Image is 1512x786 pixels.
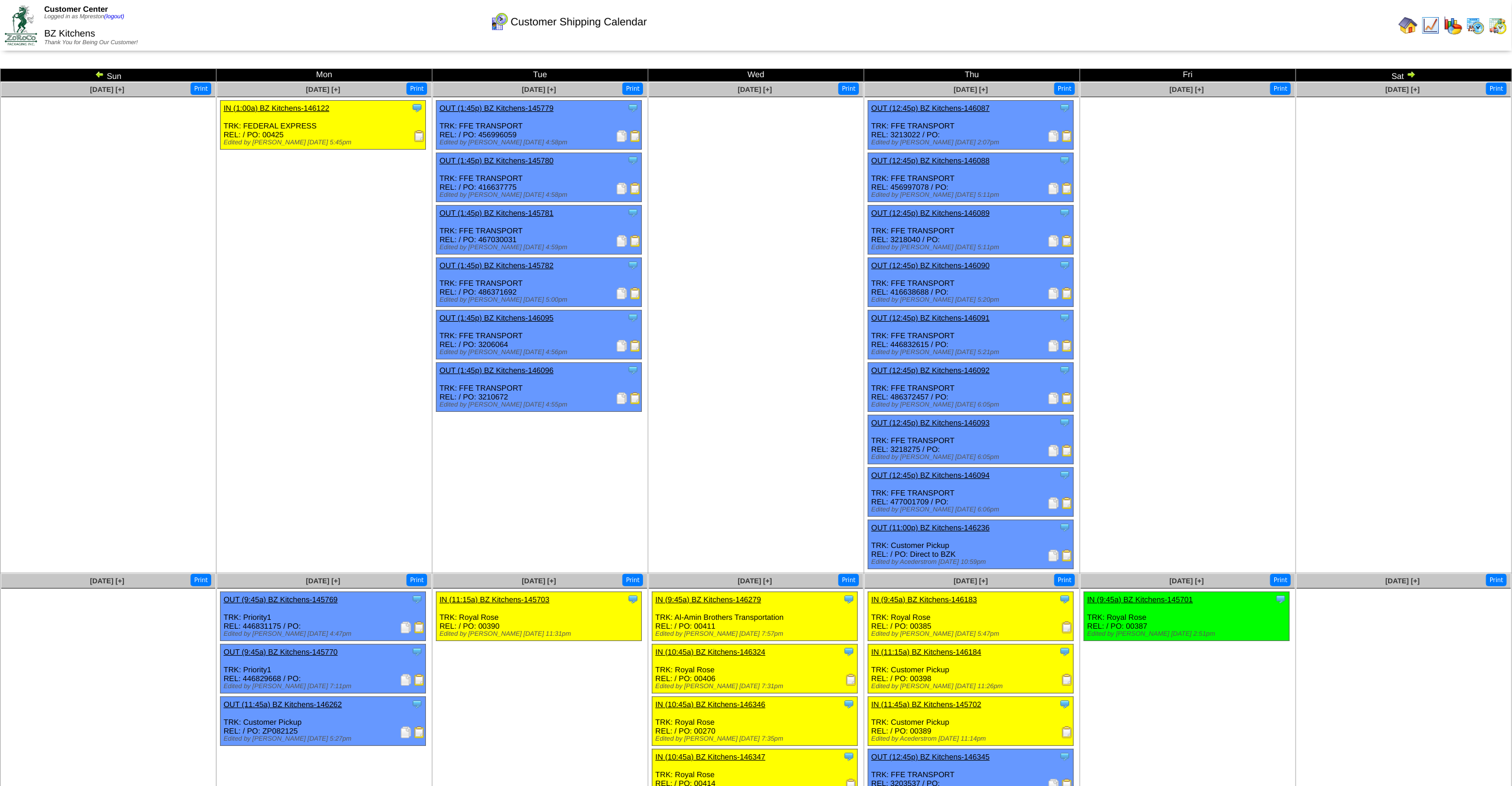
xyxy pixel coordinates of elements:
span: [DATE] [+] [522,577,556,585]
button: Print [622,82,643,95]
img: Tooltip [1059,593,1071,605]
img: Receiving Document [1061,726,1073,738]
img: Tooltip [627,259,639,271]
img: Bill of Lading [629,392,641,404]
img: Bill of Lading [629,235,641,247]
button: Print [1486,82,1507,95]
img: Tooltip [627,312,639,323]
span: [DATE] [+] [90,577,124,585]
div: Edited by [PERSON_NAME] [DATE] 5:21pm [871,349,1073,356]
div: Edited by Acederstrom [DATE] 11:14pm [871,735,1073,742]
a: OUT (12:45p) BZ Kitchens-146094 [871,471,990,480]
img: Bill of Lading [1061,340,1073,352]
img: home.gif [1399,16,1418,35]
a: [DATE] [+] [1386,577,1420,585]
a: IN (9:45a) BZ Kitchens-146279 [655,595,761,604]
a: OUT (11:00p) BZ Kitchens-146236 [871,523,990,532]
img: Packing Slip [616,235,628,247]
img: Tooltip [1059,751,1071,762]
div: TRK: Customer Pickup REL: / PO: Direct to BZK [868,520,1074,569]
img: ZoRoCo_Logo(Green%26Foil)%20jpg.webp [5,5,37,45]
a: OUT (1:45p) BZ Kitchens-145782 [440,261,553,270]
a: OUT (1:45p) BZ Kitchens-146096 [440,366,553,375]
button: Print [191,574,211,586]
div: Edited by [PERSON_NAME] [DATE] 4:58pm [440,191,641,199]
div: Edited by [PERSON_NAME] [DATE] 5:47pm [871,630,1073,638]
img: Tooltip [1059,417,1071,428]
div: TRK: Al-Amin Brothers Transportation REL: / PO: 00411 [652,592,858,641]
img: Packing Slip [1048,130,1060,142]
div: TRK: FFE TRANSPORT REL: 486372457 / PO: [868,363,1074,412]
div: Edited by [PERSON_NAME] [DATE] 4:55pm [440,401,641,408]
td: Sun [1,69,217,82]
span: [DATE] [+] [90,85,124,94]
button: Print [1270,82,1291,95]
div: TRK: Royal Rose REL: / PO: 00385 [868,592,1074,641]
img: Packing Slip [1048,445,1060,457]
img: Bill of Lading [1061,183,1073,194]
div: Edited by [PERSON_NAME] [DATE] 6:05pm [871,454,1073,461]
img: calendarprod.gif [1466,16,1485,35]
div: TRK: FFE TRANSPORT REL: / PO: 416637775 [437,153,642,202]
div: TRK: Royal Rose REL: / PO: 00390 [437,592,642,641]
a: [DATE] [+] [738,577,772,585]
div: Edited by [PERSON_NAME] [DATE] 11:26pm [871,683,1073,690]
a: [DATE] [+] [954,85,988,94]
img: Bill of Lading [1061,130,1073,142]
button: Print [406,574,427,586]
a: OUT (9:45a) BZ Kitchens-145769 [224,595,337,604]
img: Tooltip [1275,593,1287,605]
a: [DATE] [+] [738,85,772,94]
img: Packing Slip [616,288,628,299]
div: TRK: FFE TRANSPORT REL: 446832615 / PO: [868,311,1074,359]
div: Edited by [PERSON_NAME] [DATE] 5:20pm [871,296,1073,303]
a: [DATE] [+] [1170,85,1204,94]
img: Tooltip [1059,312,1071,323]
img: line_graph.gif [1421,16,1440,35]
div: Edited by [PERSON_NAME] [DATE] 5:11pm [871,244,1073,251]
div: TRK: Priority1 REL: 446831175 / PO: [221,592,426,641]
img: Bill of Lading [629,340,641,352]
div: TRK: Customer Pickup REL: / PO: ZP082125 [221,697,426,746]
div: Edited by [PERSON_NAME] [DATE] 5:45pm [224,139,425,146]
img: Tooltip [1059,207,1071,219]
a: IN (10:45a) BZ Kitchens-146346 [655,700,765,709]
a: [DATE] [+] [954,577,988,585]
img: graph.gif [1444,16,1462,35]
div: Edited by [PERSON_NAME] [DATE] 7:57pm [655,630,857,638]
a: OUT (1:45p) BZ Kitchens-145780 [440,156,553,165]
span: BZ Kitchens [44,29,95,39]
span: Customer Shipping Calendar [511,16,647,28]
img: Packing Slip [1048,235,1060,247]
div: TRK: FFE TRANSPORT REL: / PO: 456996059 [437,101,642,150]
div: Edited by [PERSON_NAME] [DATE] 7:35pm [655,735,857,742]
img: Bill of Lading [1061,392,1073,404]
img: Tooltip [1059,521,1071,533]
img: Packing Slip [1048,340,1060,352]
div: Edited by Acederstrom [DATE] 10:59pm [871,559,1073,566]
img: Tooltip [627,593,639,605]
a: IN (9:45a) BZ Kitchens-145701 [1087,595,1193,604]
img: Bill of Lading [1061,445,1073,457]
img: Tooltip [411,593,423,605]
a: IN (11:45a) BZ Kitchens-145702 [871,700,981,709]
img: arrowleft.gif [95,70,104,79]
img: Packing Slip [400,674,412,686]
div: TRK: FFE TRANSPORT REL: 3218275 / PO: [868,415,1074,464]
div: TRK: Customer Pickup REL: / PO: 00398 [868,645,1074,693]
img: Tooltip [1059,364,1071,376]
td: Tue [432,69,648,82]
img: Receiving Document [845,674,857,686]
button: Print [191,82,211,95]
a: OUT (11:45a) BZ Kitchens-146262 [224,700,342,709]
div: TRK: Royal Rose REL: / PO: 00387 [1084,592,1290,641]
a: [DATE] [+] [522,85,556,94]
a: OUT (12:45p) BZ Kitchens-146090 [871,261,990,270]
div: Edited by [PERSON_NAME] [DATE] 5:00pm [440,296,641,303]
a: [DATE] [+] [306,85,340,94]
img: Tooltip [1059,154,1071,166]
div: TRK: Priority1 REL: 446829668 / PO: [221,645,426,693]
